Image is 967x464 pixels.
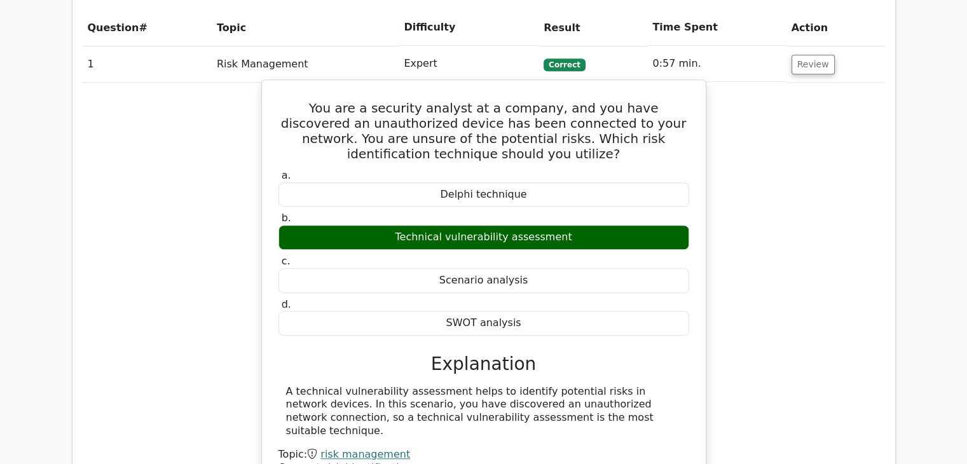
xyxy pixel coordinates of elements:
th: Time Spent [647,10,786,46]
th: Difficulty [399,10,538,46]
span: Correct [544,58,585,71]
div: Technical vulnerability assessment [278,225,689,250]
span: c. [282,255,291,267]
th: Result [538,10,647,46]
h3: Explanation [286,353,682,375]
div: Delphi technique [278,182,689,207]
div: Scenario analysis [278,268,689,293]
th: Topic [212,10,399,46]
span: b. [282,212,291,224]
td: Expert [399,46,538,82]
a: risk management [320,448,410,460]
div: A technical vulnerability assessment helps to identify potential risks in network devices. In thi... [286,385,682,438]
h5: You are a security analyst at a company, and you have discovered an unauthorized device has been ... [277,100,690,161]
th: # [83,10,212,46]
button: Review [792,55,835,74]
div: Topic: [278,448,689,461]
th: Action [786,10,885,46]
span: a. [282,169,291,181]
div: SWOT analysis [278,311,689,336]
td: 1 [83,46,212,82]
td: Risk Management [212,46,399,82]
span: d. [282,298,291,310]
span: Question [88,22,139,34]
td: 0:57 min. [647,46,786,82]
